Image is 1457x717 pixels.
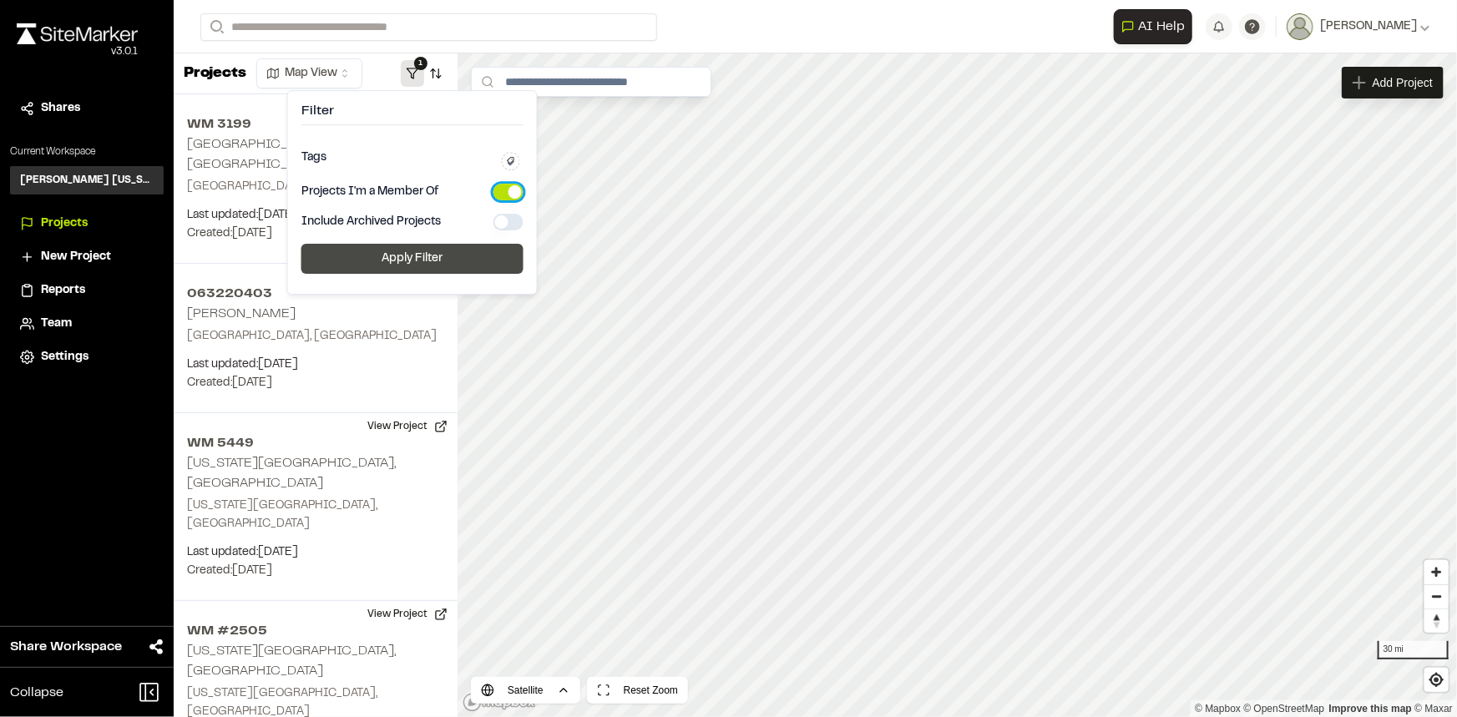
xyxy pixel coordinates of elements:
a: Map feedback [1329,703,1412,714]
button: View Project [357,413,458,440]
p: [US_STATE][GEOGRAPHIC_DATA], [GEOGRAPHIC_DATA] [187,497,444,533]
label: Include Archived Projects [301,216,441,228]
a: Settings [20,348,154,366]
h4: Filter [301,104,524,125]
span: Reports [41,281,85,300]
button: 1 [401,60,424,87]
a: Projects [20,215,154,233]
a: OpenStreetMap [1244,703,1325,714]
p: Created: [DATE] [187,374,444,392]
a: Team [20,315,154,333]
button: Zoom out [1424,584,1449,608]
canvas: Map [458,53,1457,717]
button: Apply Filter [301,244,524,274]
h2: WM 5449 [187,433,444,453]
h2: [GEOGRAPHIC_DATA], [GEOGRAPHIC_DATA] [187,139,325,170]
span: Shares [41,99,80,118]
a: New Project [20,248,154,266]
p: Created: [DATE] [187,225,444,243]
p: Last updated: [DATE] [187,206,444,225]
button: Reset Zoom [587,677,688,704]
img: rebrand.png [17,23,138,44]
button: Find my location [1424,668,1449,692]
span: New Project [41,248,111,266]
p: Current Workspace [10,144,164,159]
a: Mapbox logo [463,693,536,712]
h2: [US_STATE][GEOGRAPHIC_DATA], [GEOGRAPHIC_DATA] [187,457,396,489]
span: [PERSON_NAME] [1320,18,1417,36]
a: Maxar [1414,703,1453,714]
div: Open AI Assistant [1114,9,1199,44]
p: [GEOGRAPHIC_DATA], [GEOGRAPHIC_DATA] [187,327,444,346]
span: AI Help [1138,17,1185,37]
p: Created: [DATE] [187,562,444,580]
button: Search [200,13,230,41]
a: Shares [20,99,154,118]
button: Reset bearing to north [1424,608,1449,633]
h2: [PERSON_NAME] [187,308,296,320]
h2: WM 3199 [187,114,444,134]
p: [GEOGRAPHIC_DATA], [GEOGRAPHIC_DATA] [187,178,444,196]
div: 30 mi [1378,641,1449,659]
a: Reports [20,281,154,300]
img: User [1287,13,1313,40]
span: Share Workspace [10,637,122,657]
span: Projects [41,215,88,233]
span: 1 [414,57,427,70]
span: Collapse [10,683,63,703]
button: Edit Tags [502,152,520,170]
label: Projects I'm a Member Of [301,186,438,198]
button: Satellite [471,677,580,704]
p: Projects [184,63,246,85]
button: [PERSON_NAME] [1287,13,1430,40]
a: Mapbox [1195,703,1241,714]
h2: 063220403 [187,284,444,304]
label: Tags [301,152,326,164]
span: Reset bearing to north [1424,609,1449,633]
span: Add Project [1373,74,1433,91]
h2: [US_STATE][GEOGRAPHIC_DATA], [GEOGRAPHIC_DATA] [187,645,396,677]
button: Open AI Assistant [1114,9,1192,44]
button: View Project [357,601,458,628]
span: Zoom out [1424,585,1449,608]
div: Oh geez...please don't... [17,44,138,59]
span: Settings [41,348,89,366]
p: Last updated: [DATE] [187,543,444,562]
button: Zoom in [1424,560,1449,584]
h3: [PERSON_NAME] [US_STATE] [20,173,154,188]
p: Last updated: [DATE] [187,356,444,374]
h2: WM #2505 [187,621,444,641]
span: Team [41,315,72,333]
